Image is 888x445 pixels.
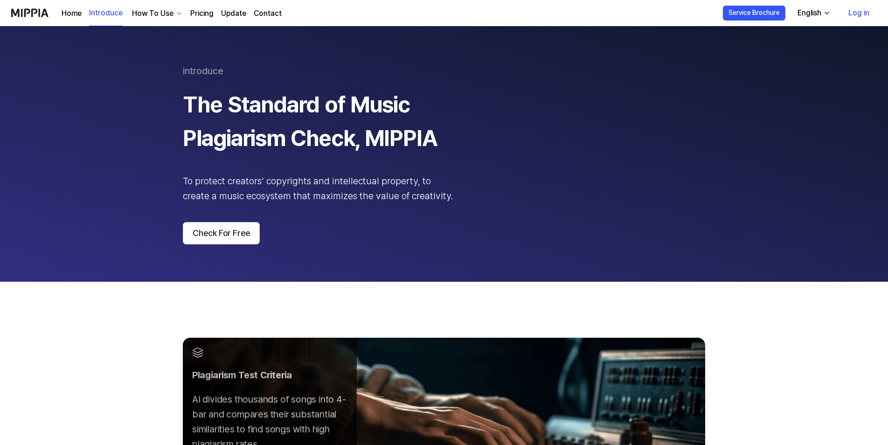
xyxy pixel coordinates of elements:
a: Introduce [89,0,123,26]
a: Home [62,8,82,19]
button: Check For Free [183,222,260,244]
a: Pricing [190,8,214,19]
a: Contact [254,8,282,19]
a: Check For Free [183,222,705,244]
button: English [790,4,836,22]
div: The Standard of Music Plagiarism Check, MIPPIA [183,88,453,155]
div: Plagiarism Test Criteria [192,368,347,382]
div: To protect creators' copyrights and intellectual property, to create a music ecosystem that maxim... [183,174,453,203]
button: How To Use [130,8,183,19]
button: Service Brochure [723,6,785,21]
div: English [796,7,823,19]
a: Update [221,8,246,19]
div: How To Use [130,8,175,19]
div: introduce [183,63,705,78]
